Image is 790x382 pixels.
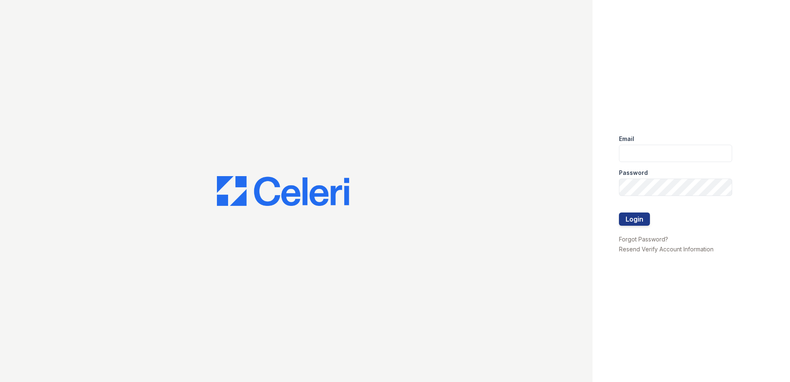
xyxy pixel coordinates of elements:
[619,212,650,226] button: Login
[217,176,349,206] img: CE_Logo_Blue-a8612792a0a2168367f1c8372b55b34899dd931a85d93a1a3d3e32e68fde9ad4.png
[619,169,648,177] label: Password
[619,246,714,253] a: Resend Verify Account Information
[619,236,668,243] a: Forgot Password?
[619,135,634,143] label: Email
